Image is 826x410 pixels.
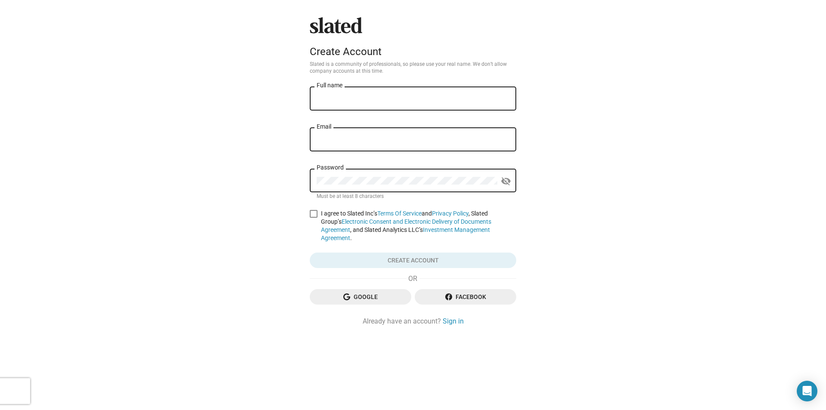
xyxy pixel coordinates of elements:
div: Already have an account? [310,317,516,326]
mat-hint: Must be at least 8 characters [317,193,384,200]
mat-icon: visibility_off [501,175,511,188]
div: Create Account [310,46,516,58]
p: Slated is a community of professionals, so please use your real name. We don’t allow company acco... [310,61,516,75]
button: Google [310,289,411,305]
span: Facebook [422,289,509,305]
button: Show password [497,173,515,190]
a: Terms Of Service [377,210,422,217]
a: Sign in [443,317,464,326]
sl-branding: Create Account [310,17,516,61]
span: Google [317,289,404,305]
span: I agree to Slated Inc’s and , Slated Group’s , and Slated Analytics LLC’s . [321,210,516,242]
div: Open Intercom Messenger [797,381,817,401]
a: Privacy Policy [432,210,468,217]
button: Facebook [415,289,516,305]
a: Electronic Consent and Electronic Delivery of Documents Agreement [321,218,491,233]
